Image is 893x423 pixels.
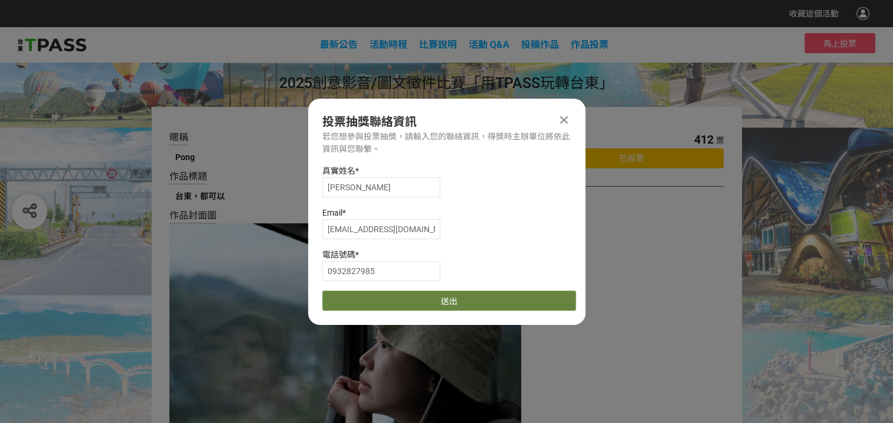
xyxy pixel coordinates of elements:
[322,166,355,175] span: 真實姓名
[169,132,188,143] span: 暱稱
[322,291,576,311] button: 送出
[279,74,614,92] span: 2025創意影音/圖文徵件比賽「用TPASS玩轉台東」
[18,36,86,54] img: 2025創意影音/圖文徵件比賽「用TPASS玩轉台東」
[369,39,407,50] a: 活動時程
[322,131,571,155] div: 若您想參與投票抽獎，請輸入您的聯絡資訊，得獎時主辦單位將依此資訊與您聯繫。
[804,33,875,53] button: 馬上投票
[320,39,358,50] a: 最新公告
[823,39,856,48] span: 馬上投票
[322,113,571,131] div: 投票抽獎聯絡資訊
[469,39,509,50] a: 活動 Q&A
[694,132,713,147] span: 412
[322,208,342,217] span: Email
[169,210,217,221] span: 作品封面圖
[175,190,516,203] div: 台東，都可以
[619,154,644,163] span: 已投票
[789,9,839,18] span: 收藏這個活動
[419,39,457,50] a: 比賽說明
[521,39,559,50] span: 投稿作品
[322,250,355,259] span: 電話號碼
[571,39,609,50] span: 作品投票
[169,171,207,182] span: 作品標題
[175,151,516,164] div: Pong
[715,136,724,145] span: 票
